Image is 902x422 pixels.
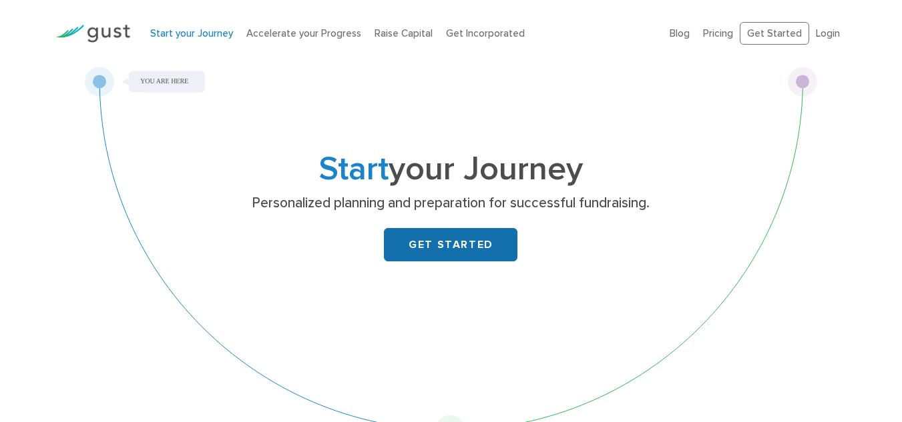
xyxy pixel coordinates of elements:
[816,27,840,39] a: Login
[384,228,517,261] a: GET STARTED
[192,194,710,213] p: Personalized planning and preparation for successful fundraising.
[187,154,714,185] h1: your Journey
[703,27,733,39] a: Pricing
[375,27,433,39] a: Raise Capital
[55,25,130,43] img: Gust Logo
[446,27,525,39] a: Get Incorporated
[246,27,361,39] a: Accelerate your Progress
[740,22,809,45] a: Get Started
[670,27,690,39] a: Blog
[150,27,233,39] a: Start your Journey
[319,149,389,189] span: Start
